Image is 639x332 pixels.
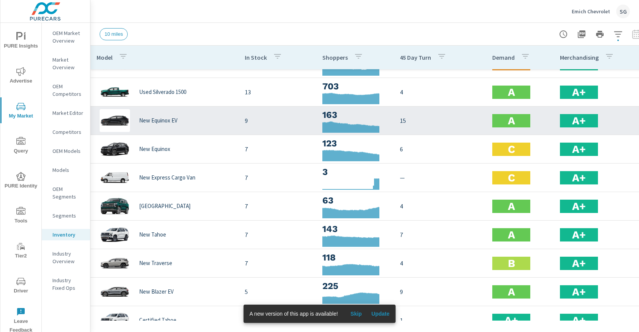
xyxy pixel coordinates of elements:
[42,107,90,119] div: Market Editor
[42,164,90,176] div: Models
[347,310,365,317] span: Skip
[400,259,480,268] p: 4
[322,80,388,93] h3: 703
[3,242,39,261] span: Tier2
[100,252,130,275] img: glamour
[245,116,310,125] p: 9
[100,138,130,160] img: glamour
[245,230,310,239] p: 7
[400,145,480,154] p: 6
[42,248,90,267] div: Industry Overview
[400,316,480,325] p: 1
[508,86,515,99] h2: A
[508,228,515,241] h2: A
[139,146,170,152] p: New Equinox
[344,308,368,320] button: Skip
[572,228,586,241] h2: A+
[52,147,84,155] p: OEM Models
[42,145,90,157] div: OEM Models
[100,31,127,37] span: 10 miles
[572,285,586,299] h2: A+
[3,67,39,86] span: Advertise
[492,54,515,61] p: Demand
[42,126,90,138] div: Competitors
[100,195,130,218] img: glamour
[139,231,166,238] p: New Tahoe
[371,310,390,317] span: Update
[42,210,90,221] div: Segments
[508,171,515,184] h2: C
[322,165,388,178] h3: 3
[572,314,586,327] h2: A+
[97,54,113,61] p: Model
[3,102,39,121] span: My Market
[245,287,310,296] p: 5
[42,183,90,202] div: OEM Segments
[508,114,515,127] h2: A
[139,260,172,267] p: New Traverse
[508,257,515,270] h2: B
[322,280,388,292] h3: 225
[100,166,130,189] img: glamour
[368,308,393,320] button: Update
[3,207,39,226] span: Tools
[245,87,310,97] p: 13
[52,29,84,44] p: OEM Market Overview
[42,54,90,73] div: Market Overview
[52,250,84,265] p: Industry Overview
[322,108,388,121] h3: 163
[42,81,90,100] div: OEM Competitors
[3,277,39,295] span: Driver
[322,137,388,150] h3: 123
[572,143,586,156] h2: A+
[52,185,84,200] p: OEM Segments
[322,194,388,207] h3: 63
[504,314,518,327] h2: A+
[400,230,480,239] p: 7
[400,87,480,97] p: 4
[100,280,130,303] img: glamour
[400,202,480,211] p: 4
[3,172,39,191] span: PURE Identity
[52,231,84,238] p: Inventory
[245,145,310,154] p: 7
[245,173,310,182] p: 7
[52,83,84,98] p: OEM Competitors
[322,222,388,235] h3: 143
[322,54,348,61] p: Shoppers
[52,212,84,219] p: Segments
[572,8,610,15] p: Emich Chevrolet
[139,89,186,95] p: Used Silverado 1500
[100,109,130,132] img: glamour
[572,171,586,184] h2: A+
[572,114,586,127] h2: A+
[52,109,84,117] p: Market Editor
[322,251,388,264] h3: 118
[560,54,599,61] p: Merchandising
[245,202,310,211] p: 7
[400,54,431,61] p: 45 Day Turn
[139,203,190,210] p: [GEOGRAPHIC_DATA]
[139,117,178,124] p: New Equinox EV
[245,54,267,61] p: In Stock
[139,174,195,181] p: New Express Cargo Van
[139,317,176,324] p: Certified Tahoe
[52,276,84,292] p: Industry Fixed Ops
[616,5,630,18] div: SG
[572,200,586,213] h2: A+
[592,27,607,42] button: Print Report
[249,311,338,317] span: A new version of this app is available!
[42,229,90,240] div: Inventory
[508,200,515,213] h2: A
[574,27,589,42] button: "Export Report to PDF"
[52,166,84,174] p: Models
[610,27,626,42] button: Apply Filters
[100,223,130,246] img: glamour
[508,285,515,299] h2: A
[100,309,130,332] img: glamour
[52,56,84,71] p: Market Overview
[100,81,130,103] img: glamour
[572,86,586,99] h2: A+
[52,128,84,136] p: Competitors
[3,32,39,51] span: PURE Insights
